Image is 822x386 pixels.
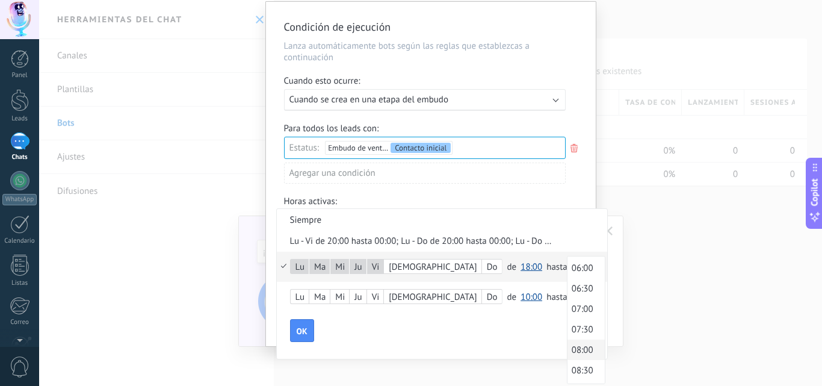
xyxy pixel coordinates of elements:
[546,261,567,273] span: hasta
[309,289,330,306] div: Ma
[384,259,481,276] div: Sá
[507,261,517,273] span: de
[2,319,37,326] div: Correo
[350,289,366,306] div: Ju
[367,259,384,276] div: Vi
[2,154,37,161] div: Chats
[330,259,349,276] div: Mi
[277,209,607,230] li: Siempre
[330,289,349,306] div: Mi
[507,291,517,303] span: de
[2,115,37,123] div: Leads
[567,365,601,376] span: 08:30
[567,324,601,335] span: 07:30
[350,259,366,276] div: Ju
[384,289,481,306] div: Sá
[482,289,502,306] div: Do
[809,178,821,206] span: Copilot
[290,319,314,342] button: OK
[567,344,601,356] span: 08:00
[521,286,542,308] button: 10:00
[309,259,330,276] div: Ma
[291,259,309,276] div: Lu
[367,289,384,306] div: Vi
[291,289,309,306] div: Lu
[2,194,37,205] div: WhatsApp
[521,291,542,303] span: 10:00
[2,72,37,79] div: Panel
[546,291,567,303] span: hasta
[2,279,37,287] div: Listas
[2,237,37,245] div: Calendario
[567,263,601,274] span: 06:00
[567,304,601,315] span: 07:00
[290,235,552,247] div: Lu - Vi de 20:00 hasta 00:00; Lu - Do de 20:00 hasta 00:00; Lu - Do de 00:00 hasta 10:00;
[521,256,542,278] button: 18:00
[297,327,307,335] span: OK
[521,261,542,273] span: 18:00
[567,283,601,294] span: 06:30
[482,259,502,276] div: Do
